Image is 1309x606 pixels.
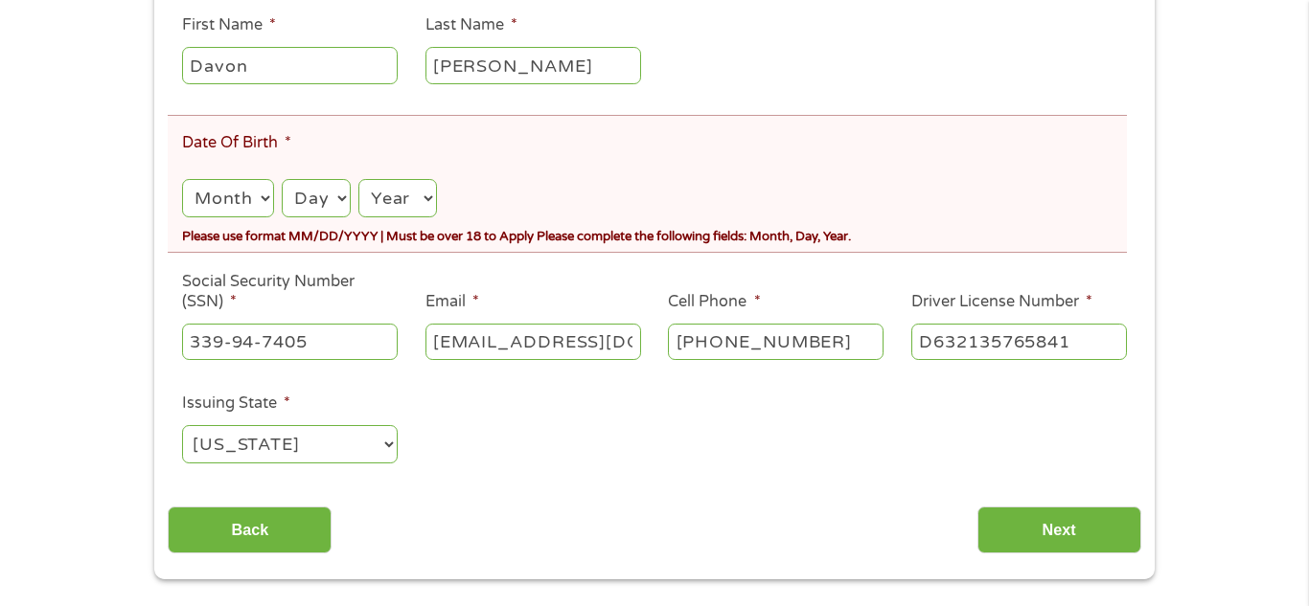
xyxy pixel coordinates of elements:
input: 078-05-1120 [182,324,398,360]
input: john@gmail.com [425,324,641,360]
input: Smith [425,47,641,83]
input: John [182,47,398,83]
label: Date Of Birth [182,133,291,153]
label: Last Name [425,15,517,35]
div: Please use format MM/DD/YYYY | Must be over 18 to Apply Please complete the following fields: Mon... [182,221,1127,247]
label: Issuing State [182,393,290,414]
label: First Name [182,15,276,35]
input: Back [168,506,332,553]
input: Next [977,506,1141,553]
label: Cell Phone [668,292,760,312]
input: (541) 754-3010 [668,324,884,360]
label: Email [425,292,479,312]
label: Driver License Number [911,292,1092,312]
label: Social Security Number (SSN) [182,272,398,312]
